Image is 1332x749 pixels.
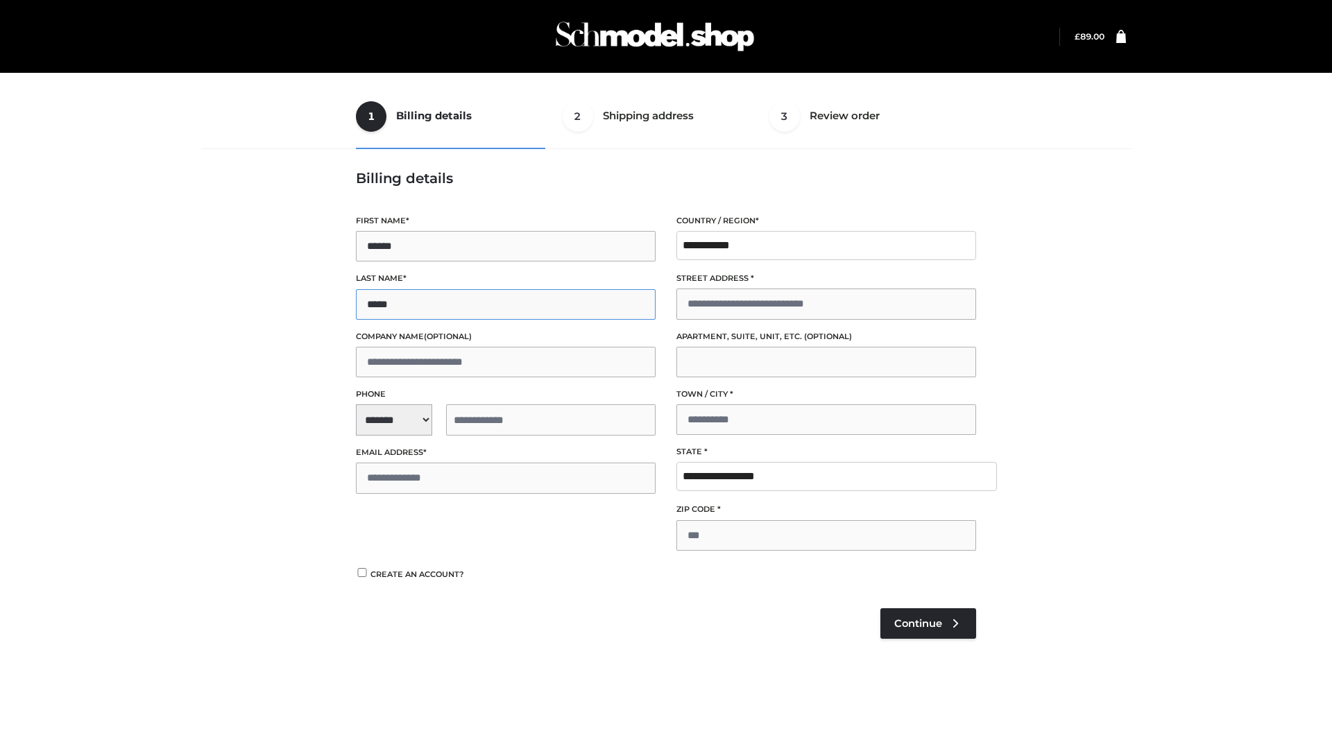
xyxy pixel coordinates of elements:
input: Create an account? [356,568,368,577]
span: (optional) [804,332,852,341]
label: Email address [356,446,656,459]
label: Street address [676,272,976,285]
label: Phone [356,388,656,401]
span: £ [1075,31,1080,42]
span: (optional) [424,332,472,341]
label: First name [356,214,656,227]
span: Create an account? [370,569,464,579]
label: ZIP Code [676,503,976,516]
bdi: 89.00 [1075,31,1104,42]
a: Continue [880,608,976,639]
label: Company name [356,330,656,343]
label: Town / City [676,388,976,401]
img: Schmodel Admin 964 [551,9,759,64]
h3: Billing details [356,170,976,187]
label: State [676,445,976,458]
label: Last name [356,272,656,285]
a: £89.00 [1075,31,1104,42]
span: Continue [894,617,942,630]
label: Apartment, suite, unit, etc. [676,330,976,343]
label: Country / Region [676,214,976,227]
